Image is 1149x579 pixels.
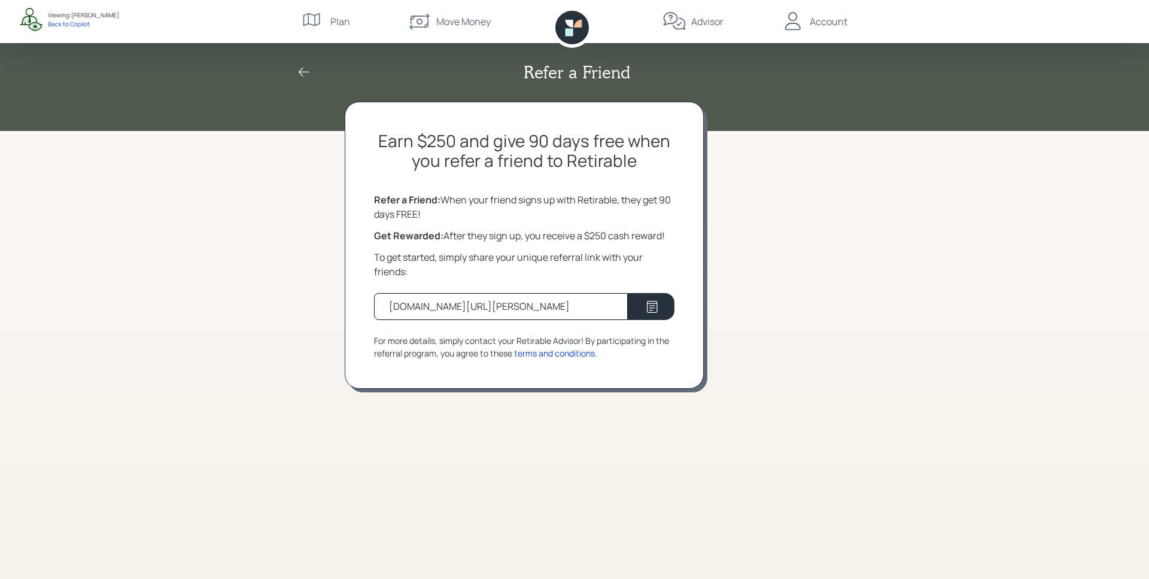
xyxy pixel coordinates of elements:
[48,11,119,20] div: Viewing: [PERSON_NAME]
[691,14,724,29] div: Advisor
[810,14,847,29] div: Account
[374,131,674,171] h2: Earn $250 and give 90 days free when you refer a friend to Retirable
[524,62,630,83] h2: Refer a Friend
[374,250,674,279] div: To get started, simply share your unique referral link with your friends:
[374,228,674,243] div: After they sign up, you receive a $250 cash reward!
[374,193,440,206] b: Refer a Friend:
[374,193,674,221] div: When your friend signs up with Retirable, they get 90 days FREE!
[436,14,491,29] div: Move Money
[374,334,674,359] div: For more details, simply contact your Retirable Advisor! By participating in the referral program...
[514,347,595,359] div: terms and conditions
[48,20,119,28] div: Back to Copilot
[330,14,350,29] div: Plan
[389,299,570,313] div: [DOMAIN_NAME][URL][PERSON_NAME]
[374,229,443,242] b: Get Rewarded:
